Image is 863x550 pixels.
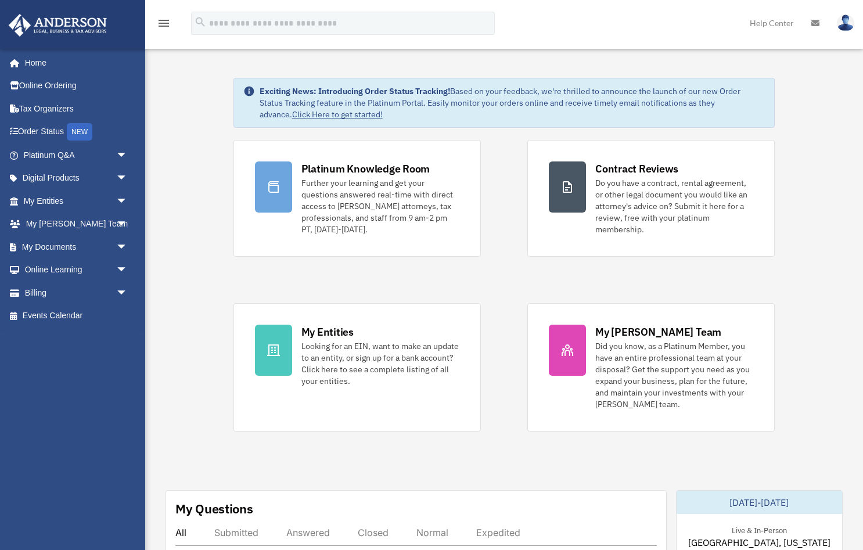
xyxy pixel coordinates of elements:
[116,143,139,167] span: arrow_drop_down
[175,527,186,538] div: All
[116,258,139,282] span: arrow_drop_down
[301,161,430,176] div: Platinum Knowledge Room
[8,304,145,328] a: Events Calendar
[8,74,145,98] a: Online Ordering
[157,16,171,30] i: menu
[527,303,775,432] a: My [PERSON_NAME] Team Did you know, as a Platinum Member, you have an entire professional team at...
[5,14,110,37] img: Anderson Advisors Platinum Portal
[286,527,330,538] div: Answered
[8,97,145,120] a: Tax Organizers
[8,235,145,258] a: My Documentsarrow_drop_down
[175,500,253,517] div: My Questions
[8,189,145,213] a: My Entitiesarrow_drop_down
[260,85,765,120] div: Based on your feedback, we're thrilled to announce the launch of our new Order Status Tracking fe...
[67,123,92,141] div: NEW
[416,527,448,538] div: Normal
[233,303,481,432] a: My Entities Looking for an EIN, want to make an update to an entity, or sign up for a bank accoun...
[8,167,145,190] a: Digital Productsarrow_drop_down
[116,235,139,259] span: arrow_drop_down
[595,161,678,176] div: Contract Reviews
[214,527,258,538] div: Submitted
[8,281,145,304] a: Billingarrow_drop_down
[157,20,171,30] a: menu
[8,51,139,74] a: Home
[194,16,207,28] i: search
[8,120,145,144] a: Order StatusNEW
[116,213,139,236] span: arrow_drop_down
[595,340,753,410] div: Did you know, as a Platinum Member, you have an entire professional team at your disposal? Get th...
[8,143,145,167] a: Platinum Q&Aarrow_drop_down
[301,340,459,387] div: Looking for an EIN, want to make an update to an entity, or sign up for a bank account? Click her...
[358,527,389,538] div: Closed
[301,325,354,339] div: My Entities
[292,109,383,120] a: Click Here to get started!
[595,325,721,339] div: My [PERSON_NAME] Team
[837,15,854,31] img: User Pic
[8,213,145,236] a: My [PERSON_NAME] Teamarrow_drop_down
[301,177,459,235] div: Further your learning and get your questions answered real-time with direct access to [PERSON_NAM...
[722,523,796,535] div: Live & In-Person
[8,258,145,282] a: Online Learningarrow_drop_down
[116,167,139,190] span: arrow_drop_down
[233,140,481,257] a: Platinum Knowledge Room Further your learning and get your questions answered real-time with dire...
[595,177,753,235] div: Do you have a contract, rental agreement, or other legal document you would like an attorney's ad...
[116,281,139,305] span: arrow_drop_down
[677,491,843,514] div: [DATE]-[DATE]
[260,86,450,96] strong: Exciting News: Introducing Order Status Tracking!
[688,535,830,549] span: [GEOGRAPHIC_DATA], [US_STATE]
[527,140,775,257] a: Contract Reviews Do you have a contract, rental agreement, or other legal document you would like...
[476,527,520,538] div: Expedited
[116,189,139,213] span: arrow_drop_down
